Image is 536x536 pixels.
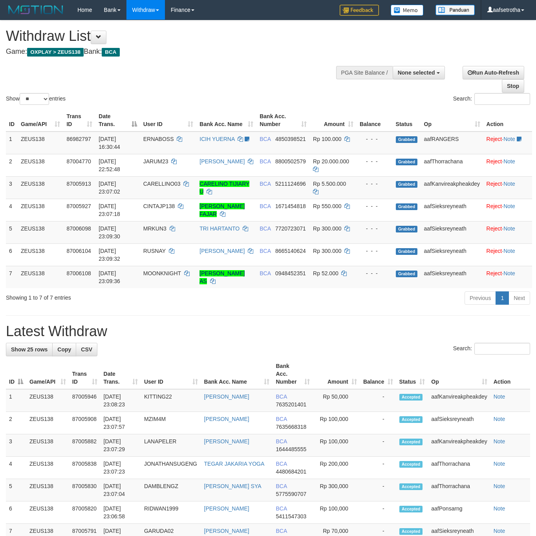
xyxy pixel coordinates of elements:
td: [DATE] 23:07:04 [101,479,141,501]
td: ZEUS138 [18,154,63,176]
td: 3 [6,176,18,199]
td: - [360,479,396,501]
span: BCA [276,461,287,467]
a: Note [494,393,505,400]
td: aafKanvireakpheakdey [428,434,490,457]
img: panduan.png [435,5,475,15]
span: BCA [276,483,287,489]
label: Search: [453,343,530,355]
th: Status [393,109,421,132]
td: 6 [6,243,18,266]
th: Op: activate to sort column ascending [428,359,490,389]
a: Reject [487,181,502,187]
span: RUSNAY [143,248,166,254]
a: Next [509,291,530,305]
td: Rp 300,000 [313,479,360,501]
td: [DATE] 23:06:58 [101,501,141,524]
td: aafThorrachana [428,479,490,501]
span: None selected [398,70,435,76]
span: Grabbed [396,203,418,210]
span: [DATE] 22:52:48 [99,158,120,172]
span: [DATE] 23:09:32 [99,248,120,262]
th: Action [483,109,532,132]
select: Showentries [20,93,49,105]
th: Amount: activate to sort column ascending [313,359,360,389]
a: Reject [487,248,502,254]
span: Copy 0948452351 to clipboard [275,270,306,276]
td: 2 [6,412,26,434]
td: 87005908 [69,412,101,434]
span: BCA [260,203,271,209]
td: ZEUS138 [18,243,63,266]
a: Note [503,203,515,209]
td: JONATHANSUGENG [141,457,201,479]
a: [PERSON_NAME] [204,416,249,422]
span: Grabbed [396,248,418,255]
span: 87006098 [66,225,91,232]
th: Game/API: activate to sort column ascending [18,109,63,132]
span: Accepted [399,483,423,490]
td: Rp 100,000 [313,412,360,434]
img: Button%20Memo.svg [391,5,424,16]
th: Amount: activate to sort column ascending [310,109,357,132]
td: 87005882 [69,434,101,457]
span: Rp 5.500.000 [313,181,346,187]
a: Run Auto-Refresh [463,66,524,79]
td: [DATE] 23:07:57 [101,412,141,434]
td: ZEUS138 [18,266,63,288]
td: Rp 100,000 [313,434,360,457]
a: TEGAR JAKARIA YOGA [204,461,265,467]
a: [PERSON_NAME] AS [199,270,245,284]
td: 4 [6,457,26,479]
span: CINTAJP138 [143,203,175,209]
td: · [483,243,532,266]
span: 87006104 [66,248,91,254]
th: Balance: activate to sort column ascending [360,359,396,389]
input: Search: [474,343,530,355]
th: Date Trans.: activate to sort column descending [95,109,140,132]
td: 5 [6,479,26,501]
span: Accepted [399,394,423,401]
span: 86982797 [66,136,91,142]
a: ICIH YUERNA [199,136,234,142]
div: PGA Site Balance / [336,66,393,79]
span: BCA [276,505,287,512]
td: - [360,501,396,524]
td: 3 [6,434,26,457]
img: MOTION_logo.png [6,4,66,16]
th: ID [6,109,18,132]
a: Note [494,461,505,467]
td: 2 [6,154,18,176]
span: CARELLINO03 [143,181,181,187]
span: BCA [276,416,287,422]
td: ZEUS138 [26,457,69,479]
td: ZEUS138 [18,199,63,221]
td: RIDWAN1999 [141,501,201,524]
td: aafSieksreyneath [428,412,490,434]
span: Copy 1644485555 to clipboard [276,446,306,452]
div: Showing 1 to 7 of 7 entries [6,291,218,302]
td: KITTING22 [141,389,201,412]
a: Note [494,438,505,445]
a: Note [494,416,505,422]
span: BCA [260,181,271,187]
span: BCA [276,438,287,445]
span: Rp 20.000.000 [313,158,349,165]
td: aafThorrachana [421,154,483,176]
span: 87005927 [66,203,91,209]
td: 87005820 [69,501,101,524]
div: - - - [360,180,390,188]
a: Note [494,483,505,489]
a: Stop [502,79,524,93]
td: DAMBLENGZ [141,479,201,501]
label: Show entries [6,93,66,105]
td: aafPonsarng [428,501,490,524]
span: BCA [260,136,271,142]
span: Copy 7635201401 to clipboard [276,401,306,408]
a: CSV [76,343,97,356]
span: BCA [276,528,287,534]
a: Note [494,505,505,512]
td: Rp 200,000 [313,457,360,479]
th: User ID: activate to sort column ascending [141,359,201,389]
span: ERNABOSS [143,136,174,142]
